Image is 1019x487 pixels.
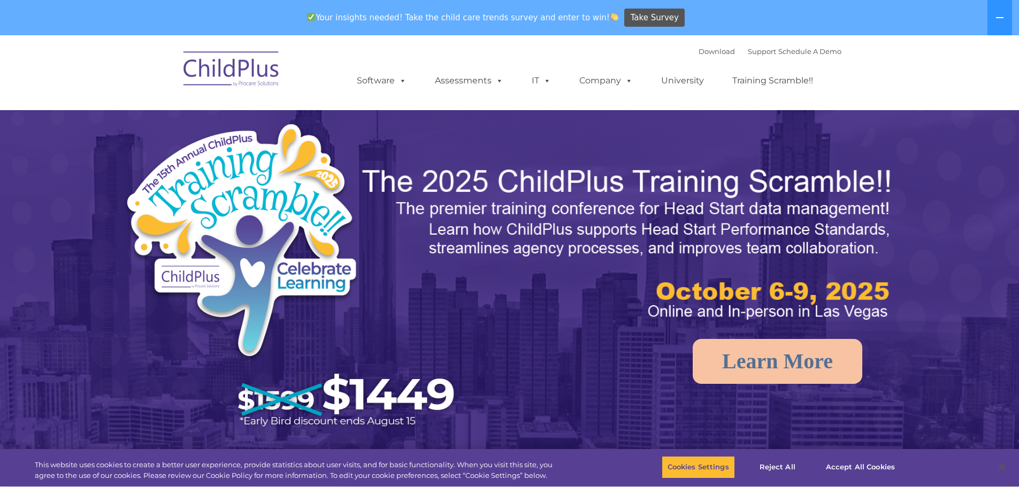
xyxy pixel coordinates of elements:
span: Phone number [149,114,194,122]
a: Support [748,47,776,56]
a: University [650,70,715,91]
a: Download [699,47,735,56]
a: Training Scramble!! [722,70,824,91]
img: ChildPlus by Procare Solutions [178,44,285,97]
button: Reject All [744,456,811,478]
img: 👏 [610,13,618,21]
a: Software [346,70,417,91]
span: Last name [149,71,181,79]
button: Accept All Cookies [820,456,901,478]
a: Assessments [424,70,514,91]
a: Schedule A Demo [778,47,841,56]
a: Learn More [693,339,862,384]
a: Take Survey [624,9,685,27]
span: Take Survey [631,9,679,27]
a: IT [521,70,562,91]
img: ✅ [307,13,315,21]
button: Close [990,455,1014,479]
span: Your insights needed! Take the child care trends survey and enter to win! [303,7,623,28]
font: | [699,47,841,56]
button: Cookies Settings [662,456,735,478]
div: This website uses cookies to create a better user experience, provide statistics about user visit... [35,460,561,481]
a: Company [569,70,643,91]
